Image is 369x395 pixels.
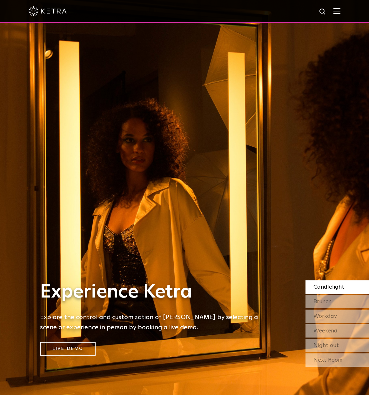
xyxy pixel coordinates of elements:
h5: Explore the control and customization of [PERSON_NAME] by selecting a scene or experience in pers... [40,312,265,332]
div: Next Room [305,353,369,367]
img: search icon [319,8,327,16]
img: Hamburger%20Nav.svg [333,8,340,14]
span: Brunch [313,299,332,305]
img: ketra-logo-2019-white [29,6,67,16]
a: Live Demo [40,342,96,356]
h1: Experience Ketra [40,282,265,303]
span: Weekend [313,328,338,334]
span: Candlelight [313,284,344,290]
span: Night out [313,343,339,348]
span: Workday [313,313,337,319]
